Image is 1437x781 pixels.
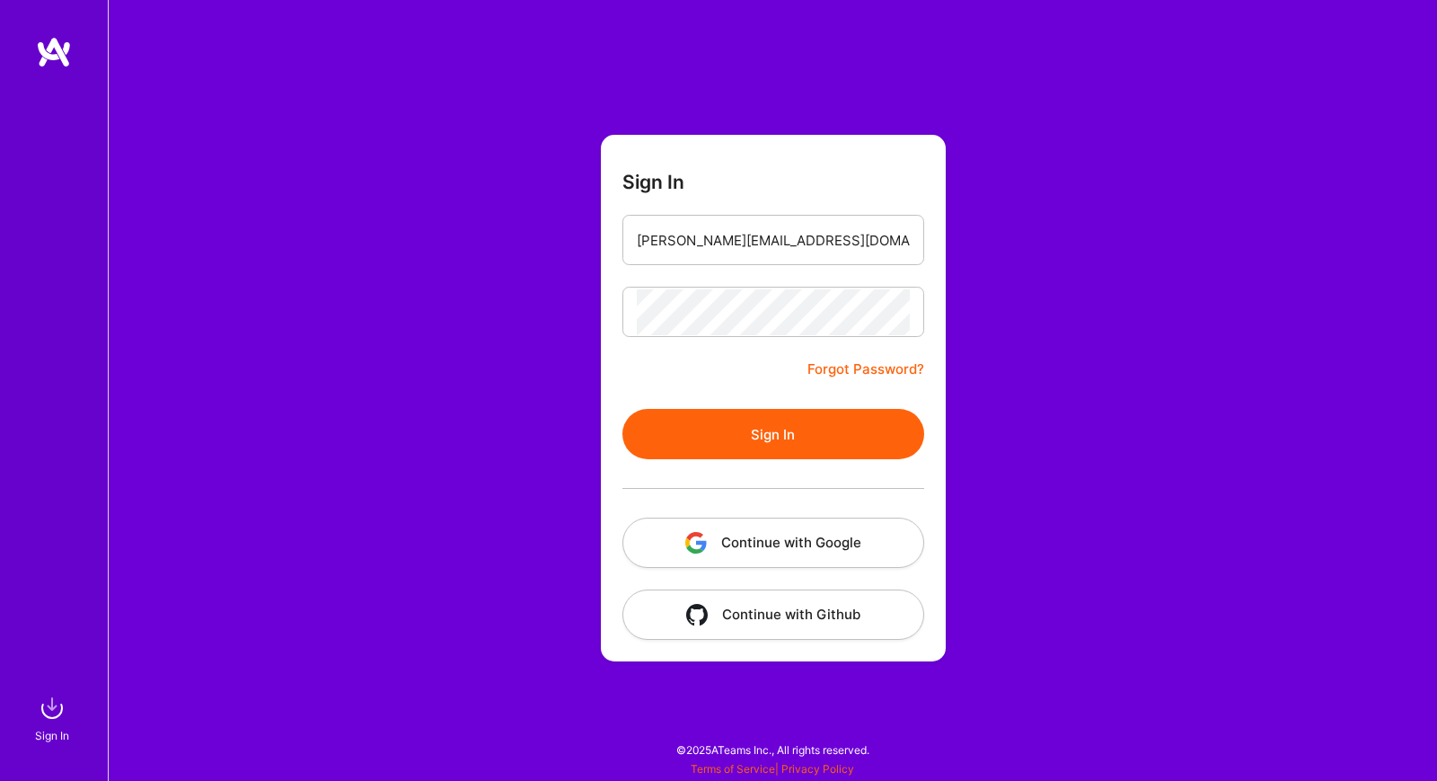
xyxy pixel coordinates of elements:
span: | [691,762,854,776]
img: icon [686,604,708,626]
img: logo [36,36,72,68]
button: Continue with Github [622,590,924,640]
button: Continue with Google [622,518,924,568]
input: Email... [637,217,910,263]
img: sign in [34,690,70,726]
div: © 2025 ATeams Inc., All rights reserved. [108,727,1437,772]
a: Terms of Service [691,762,775,776]
a: Privacy Policy [781,762,854,776]
a: sign inSign In [38,690,70,745]
h3: Sign In [622,171,684,193]
a: Forgot Password? [807,359,924,380]
img: icon [685,532,707,554]
div: Sign In [35,726,69,745]
button: Sign In [622,409,924,459]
